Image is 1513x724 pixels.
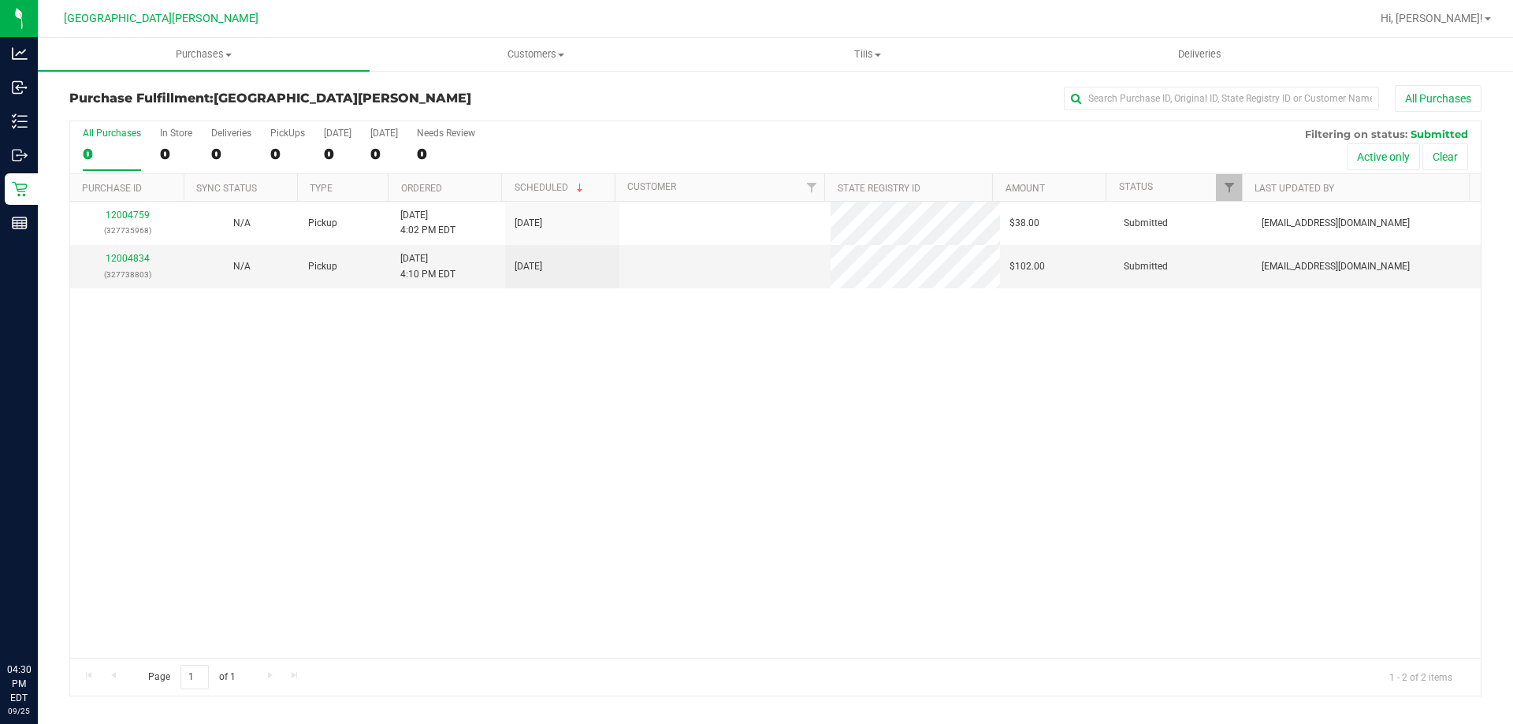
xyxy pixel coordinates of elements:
span: Submitted [1124,259,1168,274]
div: Deliveries [211,128,251,139]
span: [DATE] 4:10 PM EDT [400,251,455,281]
span: [DATE] [515,259,542,274]
inline-svg: Reports [12,215,28,231]
a: Ordered [401,183,442,194]
p: (327738803) [80,267,175,282]
a: Deliveries [1034,38,1366,71]
p: (327735968) [80,223,175,238]
a: State Registry ID [838,183,920,194]
a: Customers [370,38,701,71]
a: Last Updated By [1255,183,1334,194]
a: Sync Status [196,183,257,194]
span: Deliveries [1157,47,1243,61]
div: 0 [270,145,305,163]
div: 0 [160,145,192,163]
span: Submitted [1411,128,1468,140]
a: Purchase ID [82,183,142,194]
button: Clear [1422,143,1468,170]
div: In Store [160,128,192,139]
div: Needs Review [417,128,475,139]
span: [EMAIL_ADDRESS][DOMAIN_NAME] [1262,216,1410,231]
button: All Purchases [1395,85,1481,112]
button: N/A [233,259,251,274]
a: Scheduled [515,182,586,193]
span: Purchases [38,47,370,61]
span: [DATE] [515,216,542,231]
span: Not Applicable [233,217,251,228]
span: Hi, [PERSON_NAME]! [1381,12,1483,24]
a: Type [310,183,333,194]
a: 12004834 [106,253,150,264]
span: [GEOGRAPHIC_DATA][PERSON_NAME] [64,12,258,25]
iframe: Resource center [16,598,63,645]
span: Pickup [308,259,337,274]
span: Customers [370,47,701,61]
span: Tills [702,47,1032,61]
a: Amount [1006,183,1045,194]
inline-svg: Analytics [12,46,28,61]
div: 0 [83,145,141,163]
button: N/A [233,216,251,231]
a: 12004759 [106,210,150,221]
a: Filter [1216,174,1242,201]
inline-svg: Inventory [12,113,28,129]
span: [GEOGRAPHIC_DATA][PERSON_NAME] [214,91,471,106]
div: PickUps [270,128,305,139]
span: Pickup [308,216,337,231]
span: $38.00 [1009,216,1039,231]
span: [DATE] 4:02 PM EDT [400,208,455,238]
div: [DATE] [370,128,398,139]
div: 0 [370,145,398,163]
div: 0 [324,145,351,163]
h3: Purchase Fulfillment: [69,91,540,106]
span: Page of 1 [135,665,248,689]
inline-svg: Inbound [12,80,28,95]
a: Status [1119,181,1153,192]
span: [EMAIL_ADDRESS][DOMAIN_NAME] [1262,259,1410,274]
div: 0 [211,145,251,163]
span: 1 - 2 of 2 items [1377,665,1465,689]
input: 1 [180,665,209,689]
span: $102.00 [1009,259,1045,274]
span: Filtering on status: [1305,128,1407,140]
span: Submitted [1124,216,1168,231]
a: Customer [627,181,676,192]
div: 0 [417,145,475,163]
div: [DATE] [324,128,351,139]
a: Purchases [38,38,370,71]
a: Filter [798,174,824,201]
inline-svg: Retail [12,181,28,197]
div: All Purchases [83,128,141,139]
p: 09/25 [7,705,31,717]
p: 04:30 PM EDT [7,663,31,705]
input: Search Purchase ID, Original ID, State Registry ID or Customer Name... [1064,87,1379,110]
a: Tills [701,38,1033,71]
button: Active only [1347,143,1420,170]
span: Not Applicable [233,261,251,272]
inline-svg: Outbound [12,147,28,163]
